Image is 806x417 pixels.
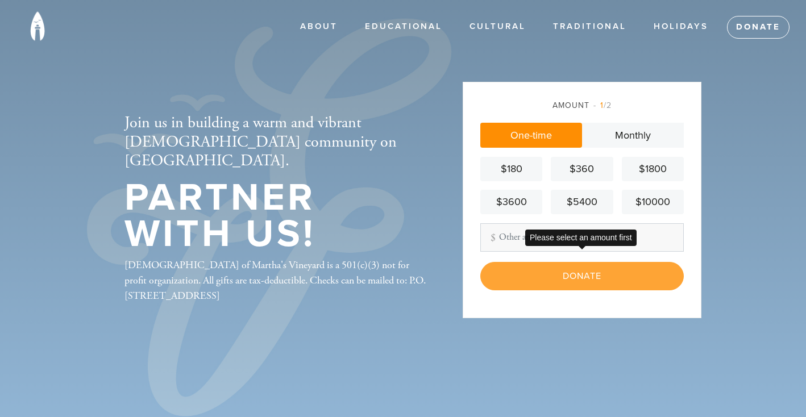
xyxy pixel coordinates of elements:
img: Chabad-on-the-Vineyard---Flame-ICON.png [17,6,58,47]
a: $1800 [622,157,684,181]
div: $1800 [626,161,679,177]
a: Traditional [545,16,635,37]
a: Educational [356,16,451,37]
div: $360 [555,161,608,177]
a: One-time [480,123,582,148]
a: ABOUT [292,16,346,37]
input: Other amount [480,223,684,252]
a: Donate [727,16,790,39]
a: $360 [551,157,613,181]
div: $10000 [626,194,679,210]
span: 1 [600,101,604,110]
h2: Join us in building a warm and vibrant [DEMOGRAPHIC_DATA] community on [GEOGRAPHIC_DATA]. [124,114,426,171]
a: $5400 [551,190,613,214]
a: $10000 [622,190,684,214]
a: Cultural [461,16,534,37]
div: [DEMOGRAPHIC_DATA] of Martha's Vineyard is a 501(c)(3) not for profit organization. All gifts are... [124,257,426,303]
div: $5400 [555,194,608,210]
div: $3600 [485,194,538,210]
span: /2 [593,101,612,110]
a: Holidays [645,16,717,37]
a: $3600 [480,190,542,214]
a: Monthly [582,123,684,148]
div: Please select an amount first [525,230,637,246]
h1: Partner with us! [124,180,426,253]
div: $180 [485,161,538,177]
a: $180 [480,157,542,181]
div: Amount [480,99,684,111]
